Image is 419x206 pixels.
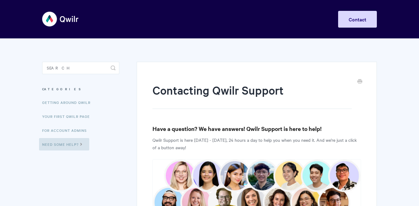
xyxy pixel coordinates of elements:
[152,125,322,132] strong: Have a question? We have answers! Qwilr Support is here to help!
[152,82,352,109] h1: Contacting Qwilr Support
[42,124,91,137] a: For Account Admins
[152,136,361,151] p: Qwilr Support is here [DATE] - [DATE], 24 hours a day to help you when you need it. And we're jus...
[42,83,119,95] h3: Categories
[338,11,377,28] a: Contact
[39,138,89,150] a: Need Some Help?
[42,62,119,74] input: Search
[42,7,79,31] img: Qwilr Help Center
[357,78,362,85] a: Print this Article
[42,110,95,123] a: Your First Qwilr Page
[42,96,95,109] a: Getting Around Qwilr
